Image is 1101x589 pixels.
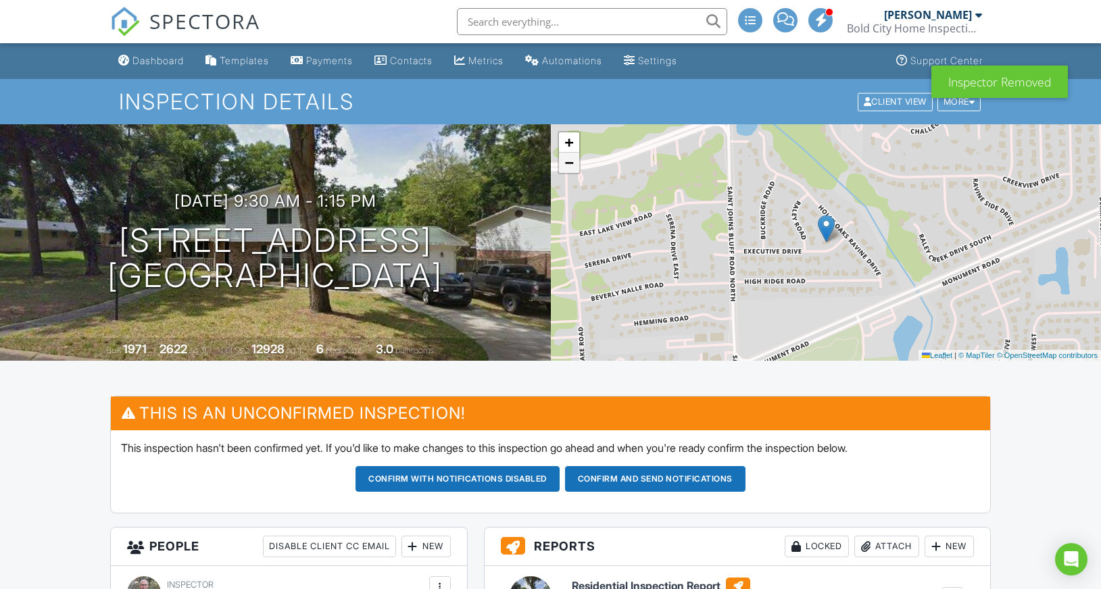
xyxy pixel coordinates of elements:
button: Confirm and send notifications [565,466,745,492]
div: Dashboard [132,55,184,66]
a: © OpenStreetMap contributors [997,351,1098,359]
span: Lot Size [221,345,249,355]
a: © MapTiler [958,351,995,359]
div: Metrics [468,55,504,66]
div: Open Intercom Messenger [1055,543,1087,575]
a: Payments [285,49,358,74]
div: [PERSON_NAME] [884,8,972,22]
div: Payments [306,55,353,66]
div: Bold City Home Inspections [847,22,982,35]
h1: [STREET_ADDRESS] [GEOGRAPHIC_DATA] [107,223,443,294]
h3: This is an Unconfirmed Inspection! [111,396,990,430]
a: Leaflet [922,351,952,359]
div: Disable Client CC Email [263,536,396,557]
div: Locked [785,536,849,557]
a: Dashboard [113,49,189,74]
div: Contacts [390,55,433,66]
span: sq.ft. [287,345,303,355]
h3: Reports [485,528,990,566]
input: Search everything... [457,8,727,35]
div: Support Center [910,55,983,66]
div: 1971 [123,342,147,356]
h3: People [111,528,467,566]
div: 3.0 [376,342,393,356]
div: Attach [854,536,919,557]
div: More [937,93,981,111]
span: | [954,351,956,359]
a: Support Center [891,49,988,74]
div: New [925,536,974,557]
a: Contacts [369,49,438,74]
div: Settings [638,55,677,66]
span: SPECTORA [149,7,260,35]
a: Zoom out [559,153,579,173]
div: 12928 [251,342,285,356]
a: Automations (Advanced) [520,49,608,74]
span: bedrooms [326,345,363,355]
a: Templates [200,49,274,74]
span: sq. ft. [189,345,208,355]
p: This inspection hasn't been confirmed yet. If you'd like to make changes to this inspection go ah... [121,440,980,455]
a: Metrics [449,49,509,74]
a: Zoom in [559,132,579,153]
a: SPECTORA [110,18,260,47]
div: Automations [542,55,602,66]
div: Client View [858,93,933,111]
span: + [564,134,573,151]
div: 2622 [160,342,187,356]
div: Inspector Removed [931,66,1068,98]
span: Built [106,345,121,355]
button: Confirm with notifications disabled [356,466,560,492]
div: 6 [316,342,324,356]
div: New [401,536,451,557]
a: Client View [856,96,936,106]
div: Templates [220,55,269,66]
a: Settings [618,49,683,74]
span: − [564,154,573,171]
h1: Inspection Details [119,90,983,113]
span: bathrooms [395,345,434,355]
img: The Best Home Inspection Software - Spectora [110,7,140,36]
img: Marker [818,215,835,242]
h3: [DATE] 9:30 am - 1:15 pm [174,192,376,210]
